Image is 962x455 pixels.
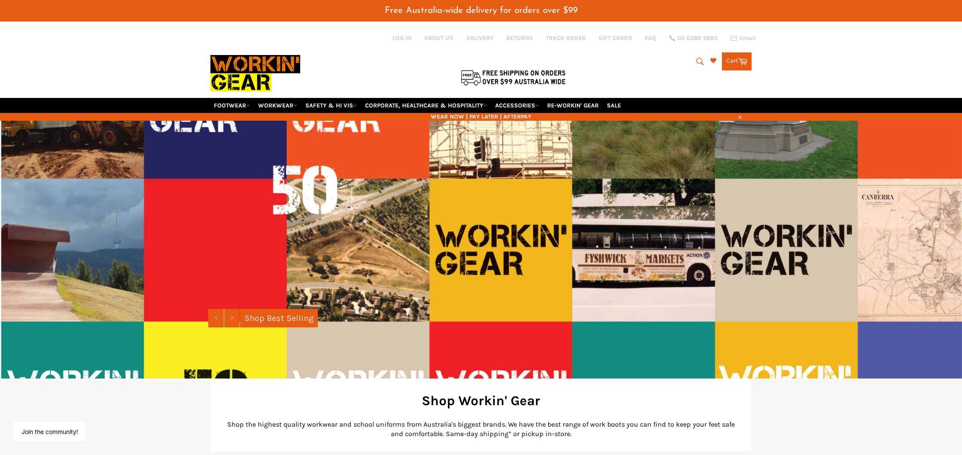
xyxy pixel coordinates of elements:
[424,34,454,42] a: ABOUT US
[210,98,253,113] a: FOOTWEAR
[393,34,411,42] a: Log in
[223,420,739,439] p: Shop the highest quality workwear and school uniforms from Australia's biggest brands. We have th...
[677,35,718,41] span: 02 6280 5885
[466,34,493,42] a: DELIVERY
[506,34,533,42] a: RETURNS
[546,34,586,42] a: TRACK ORDER
[210,49,300,98] img: Workin Gear leaders in Workwear, Safety Boots, PPE, Uniforms. Australia's No.1 in Workwear
[669,35,718,41] a: 02 6280 5885
[210,113,752,121] span: WEAR NOW | PAY LATER | AFTERPAY
[362,98,490,113] a: CORPORATE, HEALTHCARE & HOSPITALITY
[492,98,542,113] a: ACCESSORIES
[731,35,756,42] a: Email
[722,52,752,70] a: Cart
[21,428,78,435] button: Join the community!
[740,35,756,41] span: Email
[302,98,360,113] a: SAFETY & HI VIS
[240,309,318,327] a: Shop Best Selling
[223,391,739,410] h2: Shop Workin' Gear
[255,98,301,113] a: WORKWEAR
[645,34,656,42] a: FAQ
[603,98,624,113] a: SALE
[460,68,567,86] img: Flat $9.95 shipping Australia wide
[599,34,632,42] a: GIFT CARDS
[385,6,578,15] span: Free Australia-wide delivery for orders over $99
[544,98,602,113] a: RE-WORKIN' GEAR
